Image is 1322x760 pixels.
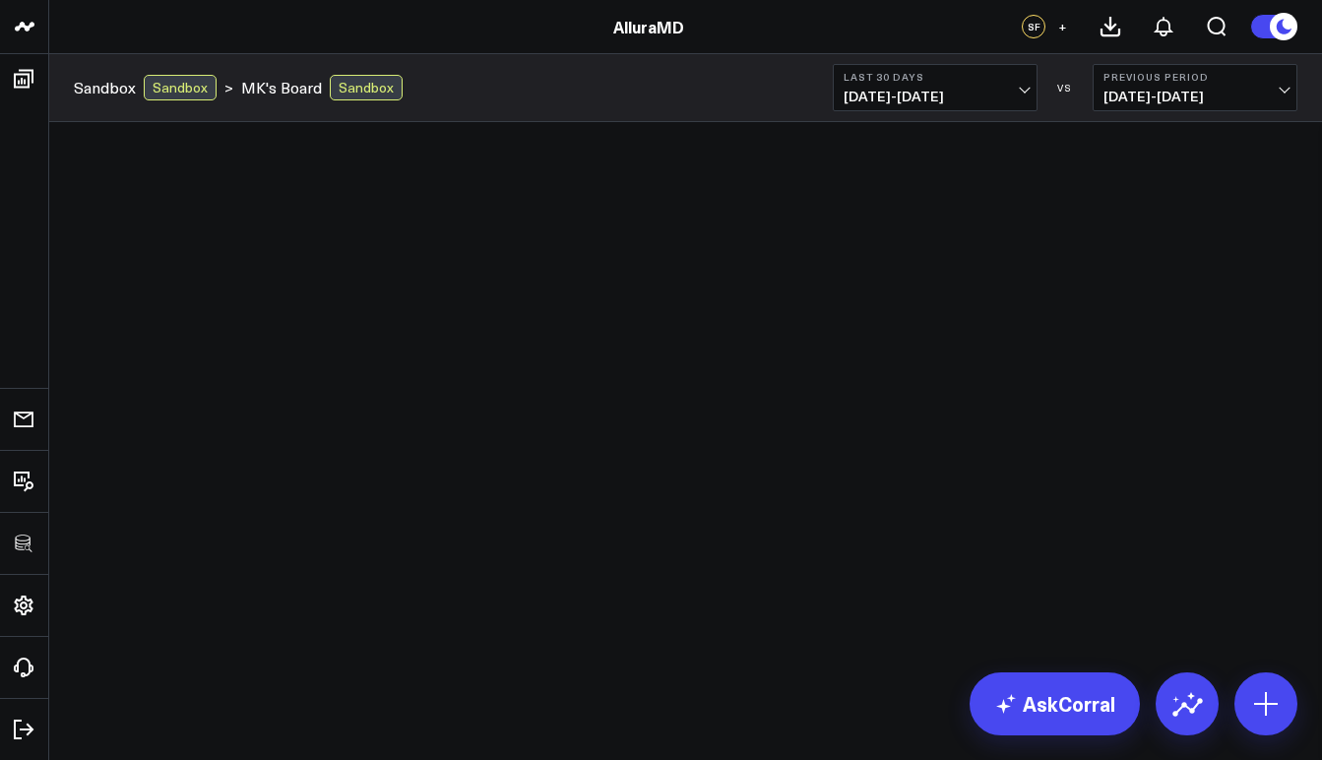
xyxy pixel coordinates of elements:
[74,77,136,98] a: Sandbox
[844,89,1027,104] span: [DATE] - [DATE]
[1047,82,1083,94] div: VS
[74,75,233,100] div: >
[1022,15,1045,38] div: SF
[1103,89,1287,104] span: [DATE] - [DATE]
[970,672,1140,735] a: AskCorral
[1093,64,1297,111] button: Previous Period[DATE]-[DATE]
[1050,15,1074,38] button: +
[144,75,217,100] div: Sandbox
[241,77,322,98] a: MK's Board
[613,16,684,37] a: AlluraMD
[1058,20,1067,33] span: +
[1103,71,1287,83] b: Previous Period
[833,64,1038,111] button: Last 30 Days[DATE]-[DATE]
[330,75,403,100] div: Sandbox
[844,71,1027,83] b: Last 30 Days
